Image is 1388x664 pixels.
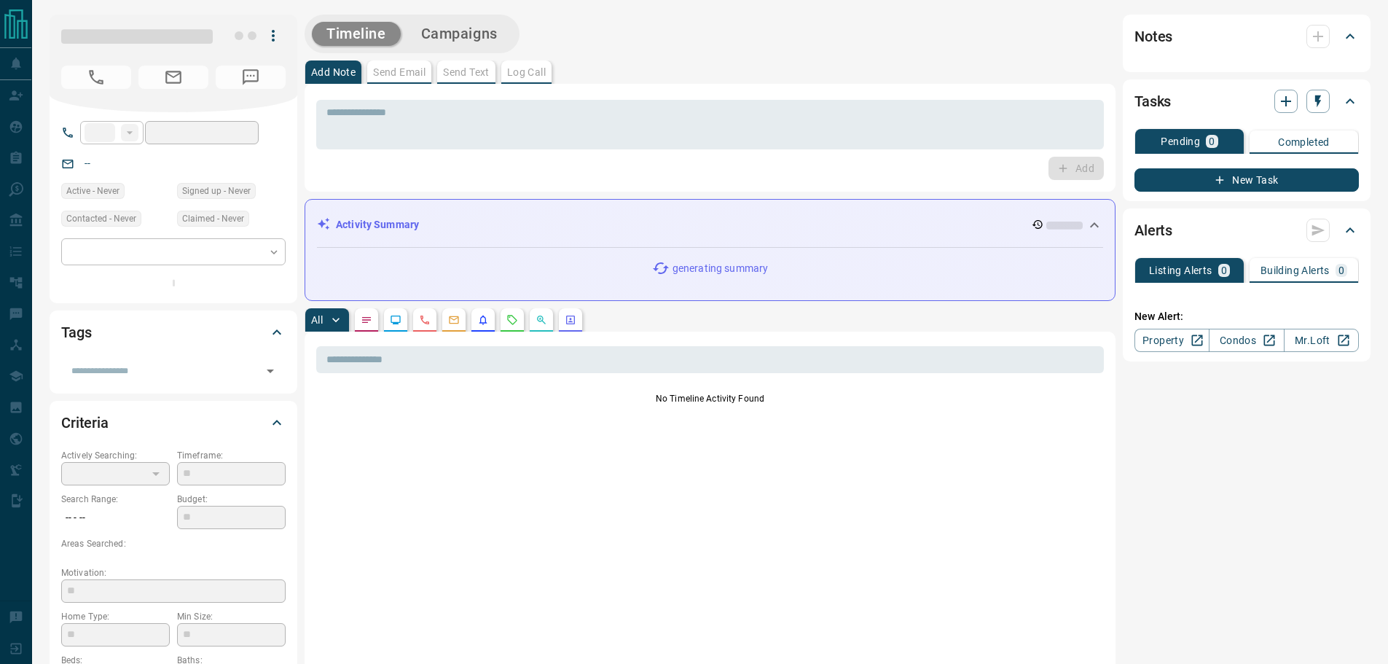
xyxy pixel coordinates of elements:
[1221,265,1227,276] p: 0
[477,314,489,326] svg: Listing Alerts
[1134,219,1172,242] h2: Alerts
[336,217,419,233] p: Activity Summary
[61,537,286,550] p: Areas Searched:
[61,315,286,350] div: Tags
[61,493,170,506] p: Search Range:
[61,506,170,530] p: -- - --
[61,411,109,434] h2: Criteria
[1134,19,1359,54] div: Notes
[419,314,431,326] svg: Calls
[1161,136,1200,147] p: Pending
[1338,265,1344,276] p: 0
[61,610,170,623] p: Home Type:
[61,405,286,440] div: Criteria
[311,67,356,77] p: Add Note
[1134,213,1359,248] div: Alerts
[138,66,208,89] span: No Email
[311,315,323,325] p: All
[177,610,286,623] p: Min Size:
[177,493,286,506] p: Budget:
[1260,265,1330,276] p: Building Alerts
[61,66,131,89] span: No Number
[260,361,281,381] button: Open
[536,314,547,326] svg: Opportunities
[61,566,286,579] p: Motivation:
[565,314,576,326] svg: Agent Actions
[673,261,768,276] p: generating summary
[1134,168,1359,192] button: New Task
[316,392,1104,405] p: No Timeline Activity Found
[61,321,91,344] h2: Tags
[85,157,90,169] a: --
[390,314,401,326] svg: Lead Browsing Activity
[312,22,401,46] button: Timeline
[1209,136,1215,147] p: 0
[506,314,518,326] svg: Requests
[216,66,286,89] span: No Number
[317,211,1103,238] div: Activity Summary
[448,314,460,326] svg: Emails
[1134,309,1359,324] p: New Alert:
[66,184,119,198] span: Active - Never
[361,314,372,326] svg: Notes
[182,184,251,198] span: Signed up - Never
[177,449,286,462] p: Timeframe:
[1284,329,1359,352] a: Mr.Loft
[1134,90,1171,113] h2: Tasks
[61,449,170,462] p: Actively Searching:
[66,211,136,226] span: Contacted - Never
[1209,329,1284,352] a: Condos
[1134,84,1359,119] div: Tasks
[1149,265,1212,276] p: Listing Alerts
[1134,329,1209,352] a: Property
[1278,137,1330,147] p: Completed
[182,211,244,226] span: Claimed - Never
[1134,25,1172,48] h2: Notes
[407,22,512,46] button: Campaigns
